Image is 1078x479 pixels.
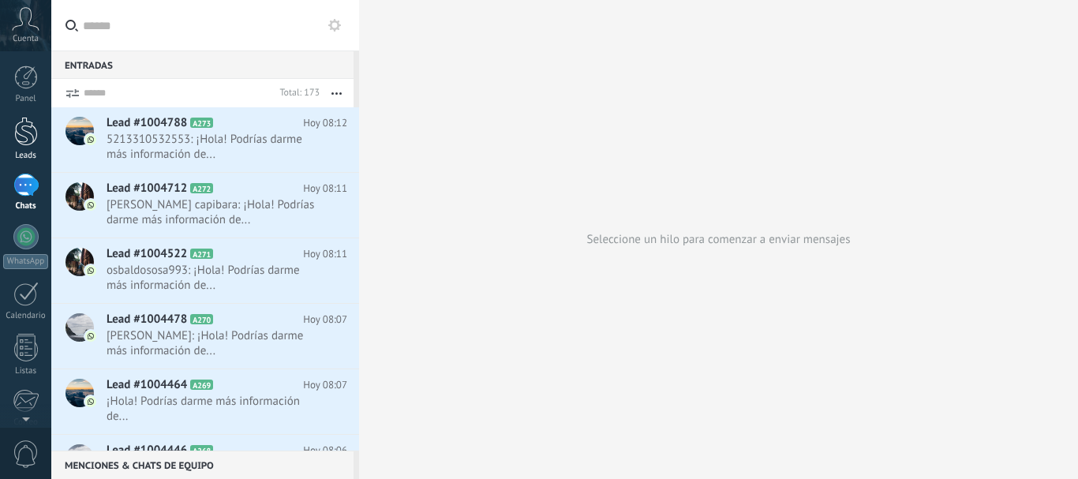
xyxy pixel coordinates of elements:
div: Panel [3,94,49,104]
button: Más [320,79,354,107]
span: Lead #1004446 [107,443,187,458]
span: [PERSON_NAME]: ¡Hola! Podrías darme más información de... [107,328,317,358]
span: ¡Hola! Podrías darme más información de... [107,394,317,424]
span: A272 [190,183,213,193]
span: A269 [190,380,213,390]
img: com.amocrm.amocrmwa.svg [85,200,96,211]
img: com.amocrm.amocrmwa.svg [85,265,96,276]
div: Leads [3,151,49,161]
span: Hoy 08:12 [303,115,347,131]
span: Lead #1004788 [107,115,187,131]
a: Lead #1004478 A270 Hoy 08:07 [PERSON_NAME]: ¡Hola! Podrías darme más información de... [51,304,359,369]
a: Lead #1004788 A273 Hoy 08:12 5213310532553: ¡Hola! Podrías darme más información de... [51,107,359,172]
div: Entradas [51,51,354,79]
span: [PERSON_NAME] capibara: ¡Hola! Podrías darme más información de... [107,197,317,227]
img: com.amocrm.amocrmwa.svg [85,331,96,342]
span: Hoy 08:06 [303,443,347,458]
img: com.amocrm.amocrmwa.svg [85,396,96,407]
div: Chats [3,201,49,211]
div: Calendario [3,311,49,321]
span: Hoy 08:11 [303,246,347,262]
span: Hoy 08:07 [303,312,347,327]
span: A268 [190,445,213,455]
span: osbaldososa993: ¡Hola! Podrías darme más información de... [107,263,317,293]
span: A273 [190,118,213,128]
span: Lead #1004464 [107,377,187,393]
span: 5213310532553: ¡Hola! Podrías darme más información de... [107,132,317,162]
a: Lead #1004712 A272 Hoy 08:11 [PERSON_NAME] capibara: ¡Hola! Podrías darme más información de... [51,173,359,238]
img: com.amocrm.amocrmwa.svg [85,134,96,145]
span: A271 [190,249,213,259]
span: Hoy 08:07 [303,377,347,393]
span: A270 [190,314,213,324]
div: Listas [3,366,49,376]
span: Hoy 08:11 [303,181,347,196]
div: Menciones & Chats de equipo [51,451,354,479]
div: Total: 173 [273,85,320,101]
a: Lead #1004522 A271 Hoy 08:11 osbaldososa993: ¡Hola! Podrías darme más información de... [51,238,359,303]
span: Lead #1004478 [107,312,187,327]
div: WhatsApp [3,254,48,269]
span: Lead #1004712 [107,181,187,196]
span: Cuenta [13,34,39,44]
span: Lead #1004522 [107,246,187,262]
a: Lead #1004464 A269 Hoy 08:07 ¡Hola! Podrías darme más información de... [51,369,359,434]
